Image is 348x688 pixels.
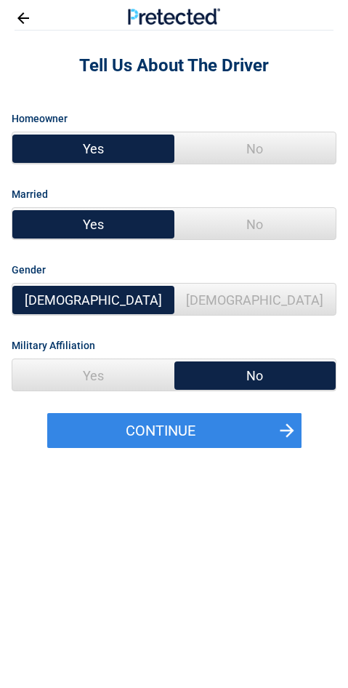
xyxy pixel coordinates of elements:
[174,284,336,316] span: [DEMOGRAPHIC_DATA]
[174,132,336,165] span: No
[174,359,336,392] span: No
[12,337,95,355] label: Military Affiliation
[12,284,174,316] span: [DEMOGRAPHIC_DATA]
[12,262,46,279] label: Gender
[12,111,68,128] label: Homeowner
[12,186,48,204] label: Married
[47,413,302,448] button: Continue
[12,208,174,241] span: Yes
[12,55,336,78] h2: Tell Us About The Driver
[12,132,174,165] span: Yes
[128,8,220,25] img: Main Logo
[174,208,336,241] span: No
[12,359,174,392] span: Yes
